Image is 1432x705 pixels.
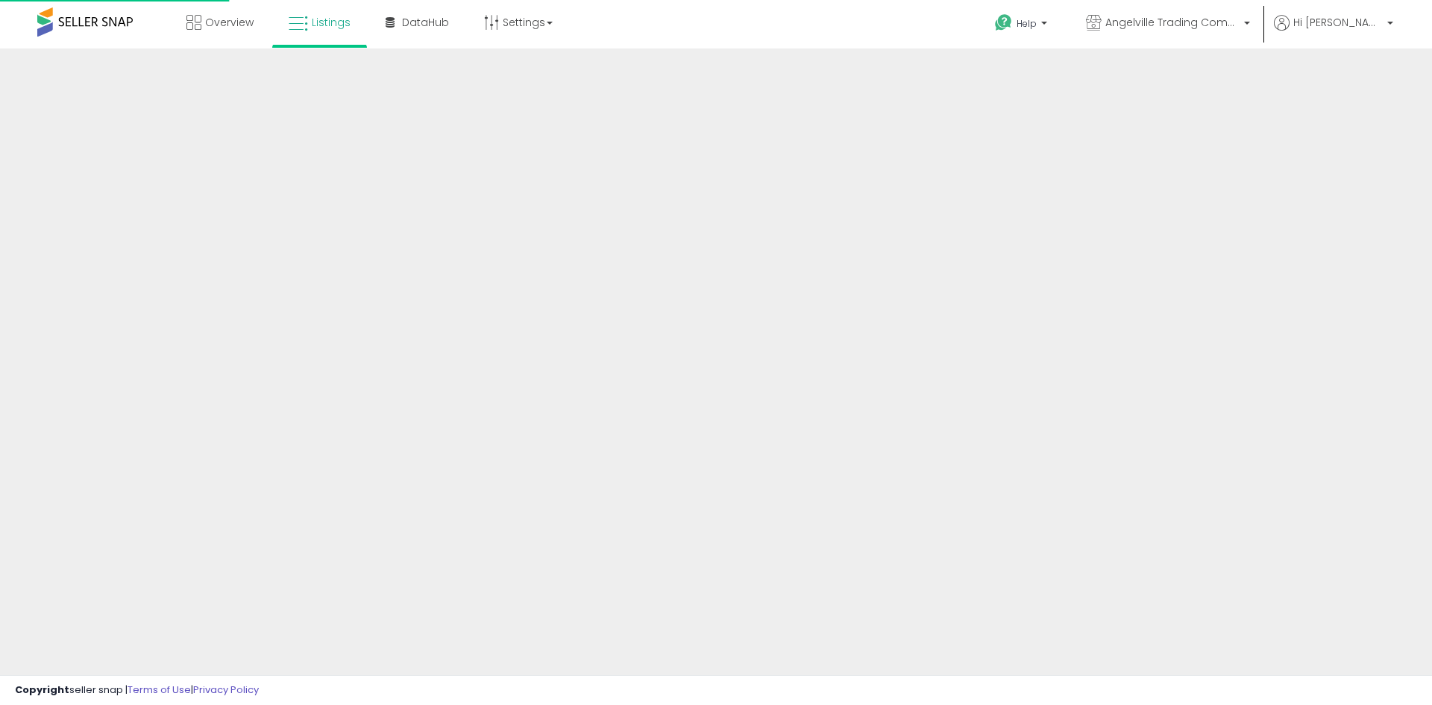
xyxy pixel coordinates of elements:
[1105,15,1240,30] span: Angelville Trading Company
[1017,17,1037,30] span: Help
[983,2,1062,48] a: Help
[1293,15,1383,30] span: Hi [PERSON_NAME]
[1274,15,1393,48] a: Hi [PERSON_NAME]
[402,15,449,30] span: DataHub
[205,15,254,30] span: Overview
[994,13,1013,32] i: Get Help
[312,15,351,30] span: Listings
